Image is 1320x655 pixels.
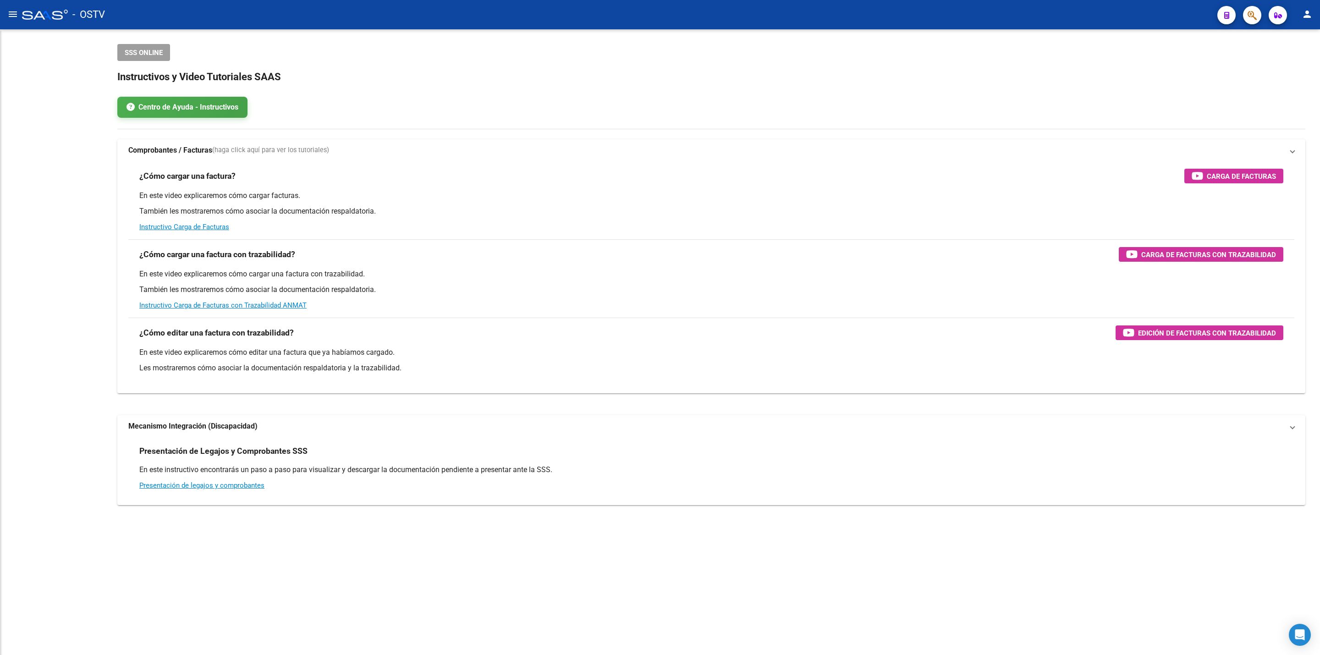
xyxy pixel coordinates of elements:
a: Instructivo Carga de Facturas [139,223,229,231]
button: Carga de Facturas [1184,169,1283,183]
span: (haga click aquí para ver los tutoriales) [212,145,329,155]
a: Centro de Ayuda - Instructivos [117,97,247,118]
p: También les mostraremos cómo asociar la documentación respaldatoria. [139,206,1283,216]
span: SSS ONLINE [125,49,163,57]
span: Carga de Facturas con Trazabilidad [1141,249,1276,260]
a: Presentación de legajos y comprobantes [139,481,264,490]
span: Edición de Facturas con Trazabilidad [1138,327,1276,339]
h3: ¿Cómo cargar una factura con trazabilidad? [139,248,295,261]
p: En este video explicaremos cómo editar una factura que ya habíamos cargado. [139,347,1283,358]
button: Edición de Facturas con Trazabilidad [1116,325,1283,340]
p: En este video explicaremos cómo cargar facturas. [139,191,1283,201]
p: Les mostraremos cómo asociar la documentación respaldatoria y la trazabilidad. [139,363,1283,373]
div: Comprobantes / Facturas(haga click aquí para ver los tutoriales) [117,161,1305,393]
span: - OSTV [72,5,105,25]
mat-expansion-panel-header: Mecanismo Integración (Discapacidad) [117,415,1305,437]
div: Open Intercom Messenger [1289,624,1311,646]
button: Carga de Facturas con Trazabilidad [1119,247,1283,262]
p: También les mostraremos cómo asociar la documentación respaldatoria. [139,285,1283,295]
strong: Comprobantes / Facturas [128,145,212,155]
h2: Instructivos y Video Tutoriales SAAS [117,68,1305,86]
p: En este video explicaremos cómo cargar una factura con trazabilidad. [139,269,1283,279]
button: SSS ONLINE [117,44,170,61]
mat-icon: person [1302,9,1313,20]
h3: Presentación de Legajos y Comprobantes SSS [139,445,308,457]
h3: ¿Cómo cargar una factura? [139,170,236,182]
p: En este instructivo encontrarás un paso a paso para visualizar y descargar la documentación pendi... [139,465,1283,475]
mat-expansion-panel-header: Comprobantes / Facturas(haga click aquí para ver los tutoriales) [117,139,1305,161]
a: Instructivo Carga de Facturas con Trazabilidad ANMAT [139,301,307,309]
span: Carga de Facturas [1207,171,1276,182]
div: Mecanismo Integración (Discapacidad) [117,437,1305,505]
mat-icon: menu [7,9,18,20]
h3: ¿Cómo editar una factura con trazabilidad? [139,326,294,339]
strong: Mecanismo Integración (Discapacidad) [128,421,258,431]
